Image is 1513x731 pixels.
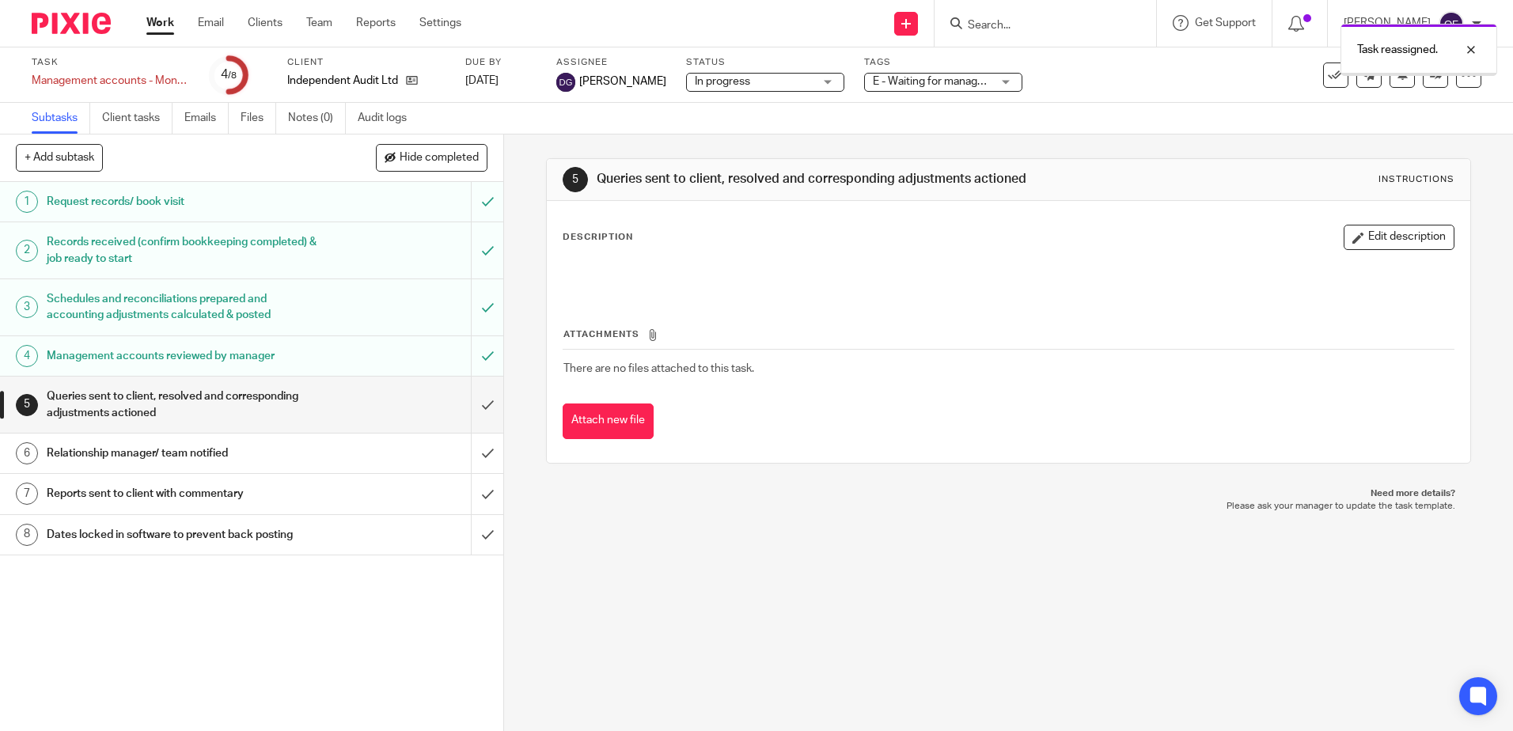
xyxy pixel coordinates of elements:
[248,15,283,31] a: Clients
[562,487,1454,500] p: Need more details?
[16,394,38,416] div: 5
[1439,11,1464,36] img: svg%3E
[16,345,38,367] div: 4
[287,56,446,69] label: Client
[1378,173,1454,186] div: Instructions
[288,103,346,134] a: Notes (0)
[400,152,479,165] span: Hide completed
[686,56,844,69] label: Status
[241,103,276,134] a: Files
[228,71,237,80] small: /8
[47,230,319,271] h1: Records received (confirm bookkeeping completed) & job ready to start
[47,287,319,328] h1: Schedules and reconciliations prepared and accounting adjustments calculated & posted
[597,171,1042,187] h1: Queries sent to client, resolved and corresponding adjustments actioned
[376,144,487,171] button: Hide completed
[563,363,754,374] span: There are no files attached to this task.
[32,103,90,134] a: Subtasks
[16,240,38,262] div: 2
[562,500,1454,513] p: Please ask your manager to update the task template.
[47,344,319,368] h1: Management accounts reviewed by manager
[16,191,38,213] div: 1
[32,73,190,89] div: Management accounts - Monthly
[306,15,332,31] a: Team
[47,384,319,425] h1: Queries sent to client, resolved and corresponding adjustments actioned
[16,524,38,546] div: 8
[287,73,398,89] p: Independent Audit Ltd
[32,13,111,34] img: Pixie
[47,190,319,214] h1: Request records/ book visit
[198,15,224,31] a: Email
[465,75,499,86] span: [DATE]
[556,73,575,92] img: svg%3E
[563,403,654,439] button: Attach new file
[695,76,750,87] span: In progress
[32,56,190,69] label: Task
[16,144,103,171] button: + Add subtask
[47,523,319,547] h1: Dates locked in software to prevent back posting
[563,231,633,244] p: Description
[873,76,1067,87] span: E - Waiting for manager review/approval
[1344,225,1454,250] button: Edit description
[47,441,319,465] h1: Relationship manager/ team notified
[356,15,396,31] a: Reports
[465,56,537,69] label: Due by
[184,103,229,134] a: Emails
[579,74,666,89] span: [PERSON_NAME]
[16,442,38,464] div: 6
[16,483,38,505] div: 7
[1357,42,1438,58] p: Task reassigned.
[556,56,666,69] label: Assignee
[47,482,319,506] h1: Reports sent to client with commentary
[16,296,38,318] div: 3
[221,66,237,84] div: 4
[102,103,173,134] a: Client tasks
[358,103,419,134] a: Audit logs
[419,15,461,31] a: Settings
[563,330,639,339] span: Attachments
[563,167,588,192] div: 5
[146,15,174,31] a: Work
